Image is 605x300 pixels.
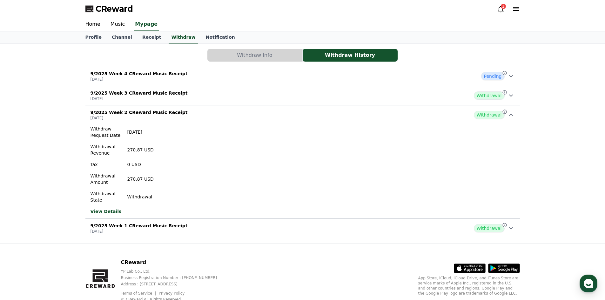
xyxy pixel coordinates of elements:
[107,31,137,43] a: Channel
[481,72,505,80] span: Pending
[91,208,154,215] a: View Details
[91,190,122,203] p: Withdrawal State
[85,86,520,105] button: 9/2025 Week 3 CReward Music Receipt [DATE] Withdrawal
[91,161,122,168] p: Tax
[91,173,122,185] p: Withdrawal Amount
[127,161,154,168] p: 0 USD
[85,67,520,86] button: 9/2025 Week 4 CReward Music Receipt [DATE] Pending
[121,269,227,274] p: YP Lab Co., Ltd.
[91,90,188,96] p: 9/2025 Week 3 CReward Music Receipt
[80,31,107,43] a: Profile
[207,49,303,62] a: Withdraw Info
[85,219,520,238] button: 9/2025 Week 1 CReward Music Receipt [DATE] Withdrawal
[121,259,227,266] p: CReward
[121,291,157,296] a: Terms of Service
[303,49,398,62] a: Withdraw History
[497,5,505,13] a: 1
[303,49,398,62] button: Withdraw History
[127,194,154,200] p: Withdrawal
[91,116,188,121] p: [DATE]
[91,229,188,234] p: [DATE]
[159,291,185,296] a: Privacy Policy
[91,77,188,82] p: [DATE]
[42,201,82,217] a: Messages
[91,126,122,138] p: Withdraw Request Date
[80,18,105,31] a: Home
[96,4,133,14] span: CReward
[91,70,188,77] p: 9/2025 Week 4 CReward Music Receipt
[418,276,520,296] p: App Store, iCloud, iCloud Drive, and iTunes Store are service marks of Apple Inc., registered in ...
[105,18,130,31] a: Music
[137,31,166,43] a: Receipt
[2,201,42,217] a: Home
[121,275,227,280] p: Business Registration Number : [PHONE_NUMBER]
[53,211,71,216] span: Messages
[474,224,505,232] span: Withdrawal
[91,143,122,156] p: Withdrawal Revenue
[121,282,227,287] p: Address : [STREET_ADDRESS]
[91,96,188,101] p: [DATE]
[85,105,520,219] button: 9/2025 Week 2 CReward Music Receipt [DATE] Withdrawal Withdraw Request Date [DATE] Withdrawal Rev...
[134,18,159,31] a: Mypage
[94,211,110,216] span: Settings
[501,4,506,9] div: 1
[91,223,188,229] p: 9/2025 Week 1 CReward Music Receipt
[474,111,505,119] span: Withdrawal
[127,147,154,153] p: 270.87 USD
[169,31,198,43] a: Withdraw
[474,91,505,100] span: Withdrawal
[91,109,188,116] p: 9/2025 Week 2 CReward Music Receipt
[85,4,133,14] a: CReward
[127,129,154,135] p: [DATE]
[82,201,122,217] a: Settings
[207,49,302,62] button: Withdraw Info
[201,31,240,43] a: Notification
[127,176,154,182] p: 270.87 USD
[16,211,27,216] span: Home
